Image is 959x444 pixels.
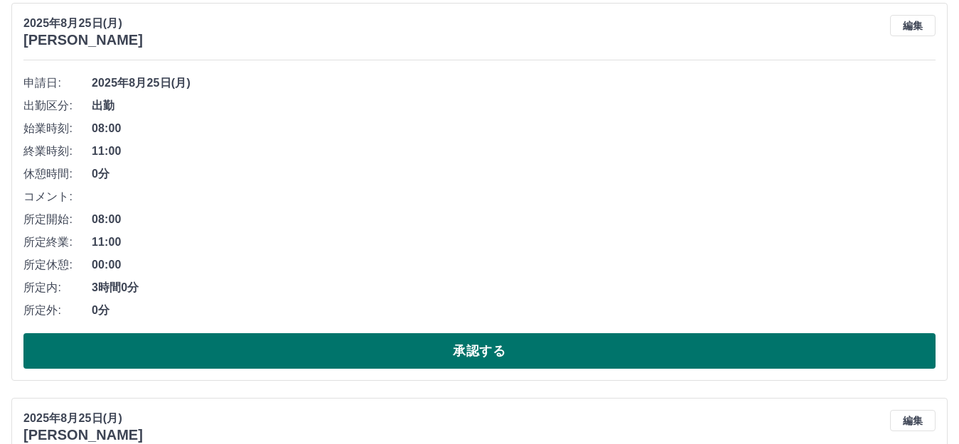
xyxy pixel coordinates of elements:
[890,15,936,36] button: 編集
[23,75,92,92] span: 申請日:
[23,32,143,48] h3: [PERSON_NAME]
[23,234,92,251] span: 所定終業:
[23,143,92,160] span: 終業時刻:
[92,234,936,251] span: 11:00
[92,279,936,296] span: 3時間0分
[92,75,936,92] span: 2025年8月25日(月)
[23,410,143,427] p: 2025年8月25日(月)
[92,302,936,319] span: 0分
[23,188,92,205] span: コメント:
[23,333,936,369] button: 承認する
[890,410,936,431] button: 編集
[92,211,936,228] span: 08:00
[23,97,92,114] span: 出勤区分:
[23,211,92,228] span: 所定開始:
[23,256,92,274] span: 所定休憩:
[92,256,936,274] span: 00:00
[23,427,143,443] h3: [PERSON_NAME]
[23,166,92,183] span: 休憩時間:
[23,15,143,32] p: 2025年8月25日(月)
[92,97,936,114] span: 出勤
[92,143,936,160] span: 11:00
[92,166,936,183] span: 0分
[92,120,936,137] span: 08:00
[23,279,92,296] span: 所定内:
[23,120,92,137] span: 始業時刻:
[23,302,92,319] span: 所定外:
